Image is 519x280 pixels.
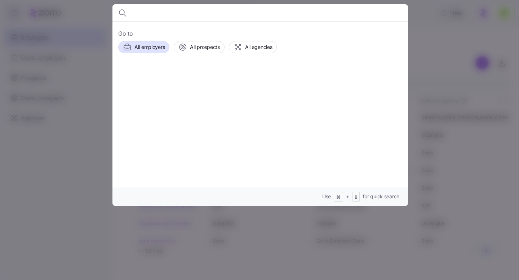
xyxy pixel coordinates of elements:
[322,193,331,200] span: Use
[346,193,349,200] span: +
[355,194,358,200] span: B
[336,194,341,200] span: ⌘
[134,44,165,51] span: All employers
[118,29,402,38] span: Go to
[190,44,219,51] span: All prospects
[245,44,272,51] span: All agencies
[229,41,277,53] button: All agencies
[118,41,169,53] button: All employers
[363,193,399,200] span: for quick search
[174,41,224,53] button: All prospects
